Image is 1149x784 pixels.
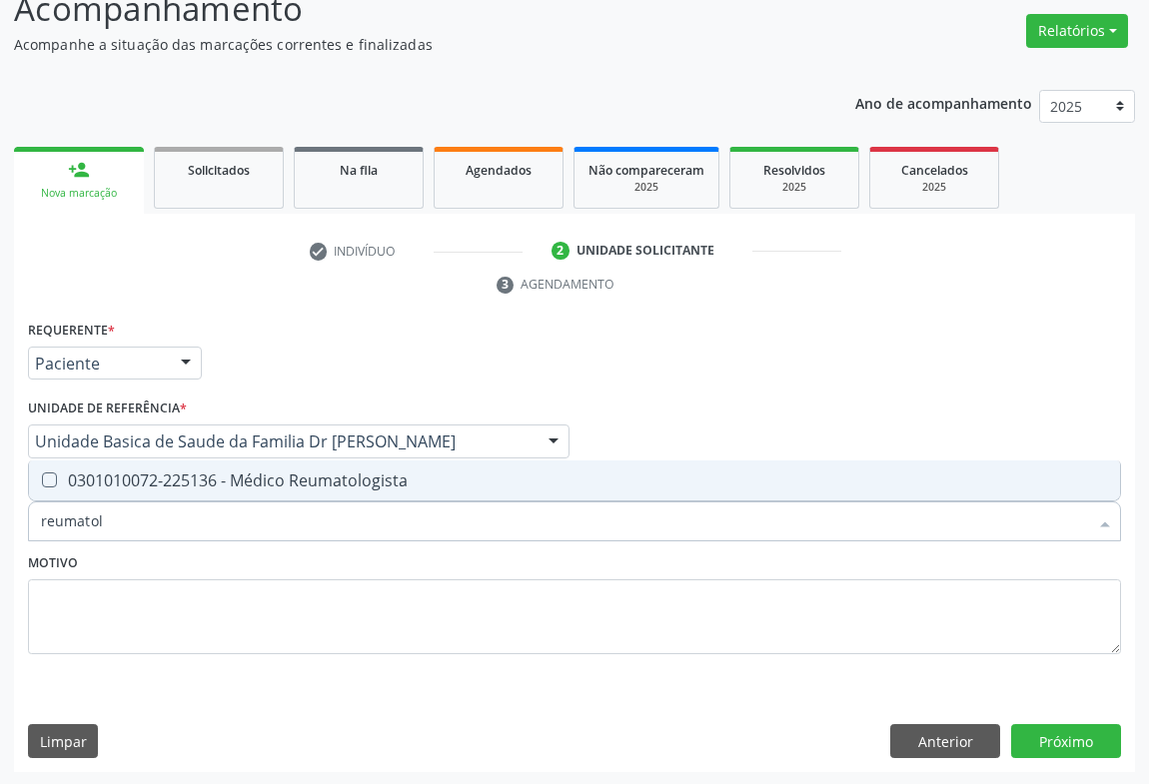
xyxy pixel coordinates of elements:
[1011,724,1121,758] button: Próximo
[588,162,704,179] span: Não compareceram
[28,316,115,347] label: Requerente
[41,501,1088,541] input: Buscar por procedimentos
[466,162,532,179] span: Agendados
[884,180,984,195] div: 2025
[588,180,704,195] div: 2025
[340,162,378,179] span: Na fila
[855,90,1032,115] p: Ano de acompanhamento
[188,162,250,179] span: Solicitados
[890,724,1000,758] button: Anterior
[35,431,529,451] span: Unidade Basica de Saude da Familia Dr [PERSON_NAME]
[576,242,714,260] div: Unidade solicitante
[552,242,570,260] div: 2
[763,162,825,179] span: Resolvidos
[744,180,844,195] div: 2025
[41,472,1108,488] div: 0301010072-225136 - Médico Reumatologista
[901,162,968,179] span: Cancelados
[28,393,187,424] label: Unidade de referência
[28,186,130,201] div: Nova marcação
[35,354,161,374] span: Paciente
[14,34,798,55] p: Acompanhe a situação das marcações correntes e finalizadas
[28,548,78,579] label: Motivo
[68,159,90,181] div: person_add
[1026,14,1128,48] button: Relatórios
